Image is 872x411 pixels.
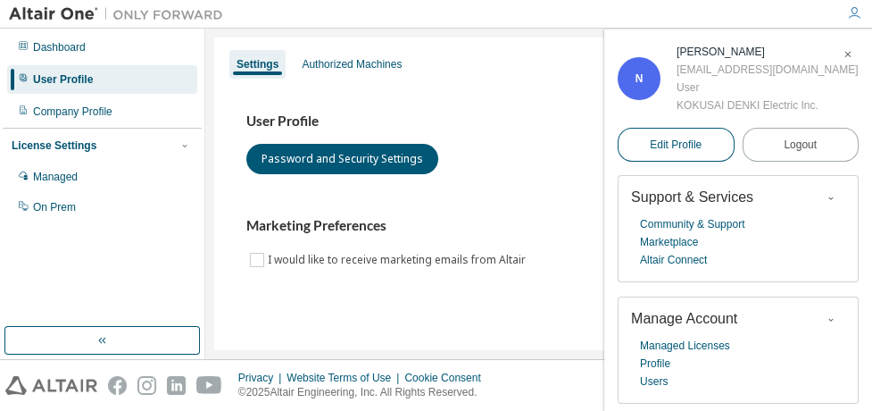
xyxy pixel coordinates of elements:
div: [EMAIL_ADDRESS][DOMAIN_NAME] [677,61,858,79]
span: Logout [784,136,817,154]
img: facebook.svg [108,376,127,395]
img: altair_logo.svg [5,376,97,395]
span: Edit Profile [650,138,702,152]
div: Company Profile [33,105,112,119]
p: © 2025 Altair Engineering, Inc. All Rights Reserved. [238,385,492,400]
img: linkedin.svg [167,376,186,395]
span: Manage Account [631,311,737,326]
label: I would like to receive marketing emails from Altair [268,249,529,271]
div: User [677,79,858,96]
div: Naoki Hongo [677,43,858,61]
button: Password and Security Settings [246,144,438,174]
div: Managed [33,170,78,184]
div: Authorized Machines [302,57,402,71]
img: Altair One [9,5,232,23]
a: Profile [640,355,670,373]
div: License Settings [12,138,96,153]
a: Community & Support [640,215,744,233]
a: Managed Licenses [640,337,730,355]
div: Privacy [238,371,287,385]
div: User Profile [33,72,93,87]
img: youtube.svg [196,376,222,395]
button: Logout [743,128,860,162]
div: Website Terms of Use [287,371,404,385]
a: Edit Profile [618,128,735,162]
img: instagram.svg [137,376,156,395]
a: Marketplace [640,233,698,251]
span: Support & Services [631,189,753,205]
div: Dashboard [33,40,86,55]
div: KOKUSAI DENKI Electric Inc. [677,96,858,114]
div: Settings [237,57,278,71]
a: Altair Connect [640,251,707,269]
a: Users [640,373,668,390]
span: N [635,72,644,85]
h3: User Profile [246,113,831,130]
h3: Marketing Preferences [246,217,831,235]
div: Cookie Consent [404,371,491,385]
div: On Prem [33,200,76,214]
